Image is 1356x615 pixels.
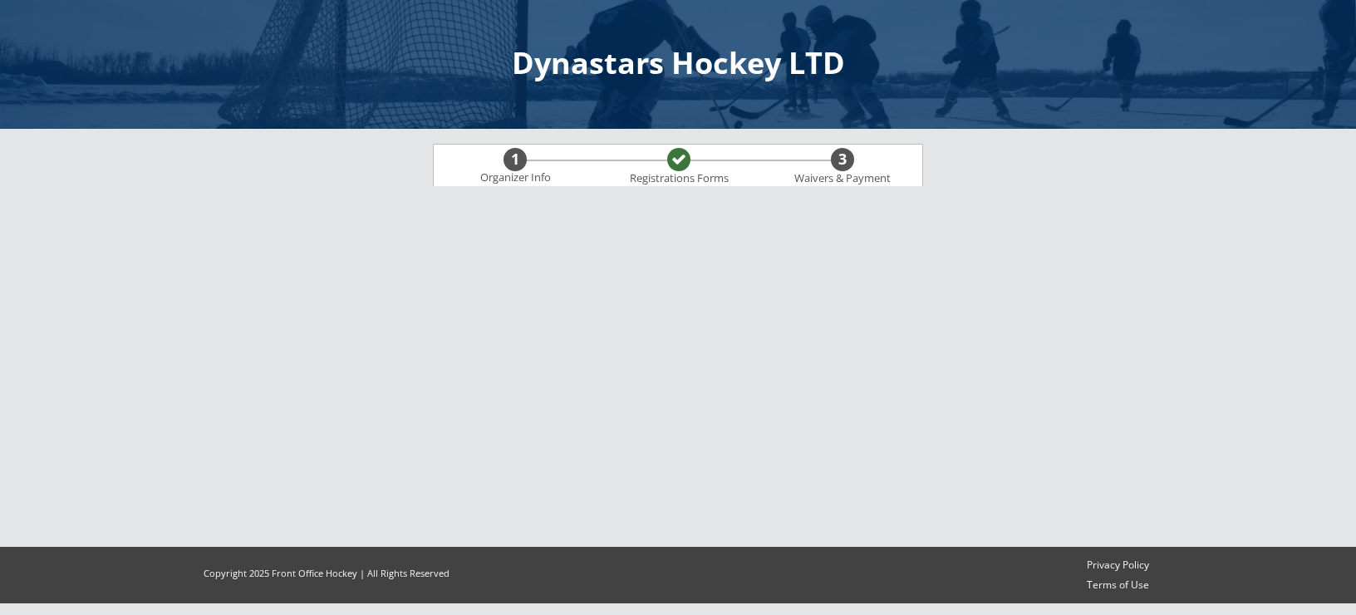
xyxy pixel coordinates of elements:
div: Dynastars Hockey LTD [17,48,1339,78]
div: Copyright 2025 Front Office Hockey | All Rights Reserved [188,567,465,579]
div: Registrations Forms [621,172,736,185]
div: Organizer Info [469,171,561,184]
a: Privacy Policy [1079,558,1157,573]
div: 3 [831,150,854,169]
div: 1 [504,150,527,169]
a: Terms of Use [1079,578,1157,593]
div: Waivers & Payment [785,172,900,185]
